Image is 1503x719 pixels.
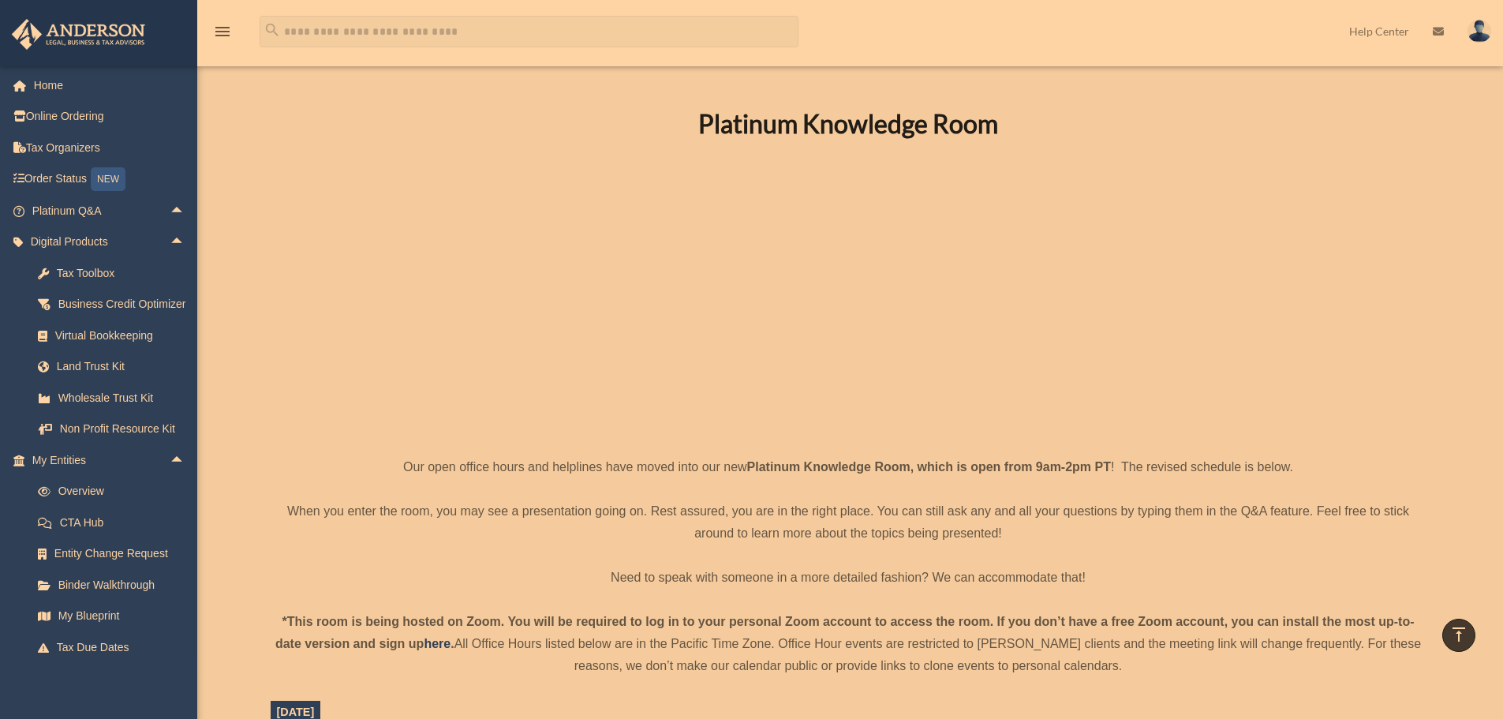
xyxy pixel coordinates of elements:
[277,706,315,718] span: [DATE]
[11,163,209,196] a: Order StatusNEW
[22,507,209,538] a: CTA Hub
[170,195,201,227] span: arrow_drop_up
[11,195,209,227] a: Platinum Q&Aarrow_drop_up
[22,601,209,632] a: My Blueprint
[275,615,1415,650] strong: *This room is being hosted on Zoom. You will be required to log in to your personal Zoom account ...
[7,19,150,50] img: Anderson Advisors Platinum Portal
[11,132,209,163] a: Tax Organizers
[55,388,189,408] div: Wholesale Trust Kit
[170,227,201,259] span: arrow_drop_up
[55,264,189,283] div: Tax Toolbox
[1449,625,1468,644] i: vertical_align_top
[264,21,281,39] i: search
[22,631,209,663] a: Tax Due Dates
[11,101,209,133] a: Online Ordering
[22,414,209,445] a: Non Profit Resource Kit
[91,167,125,191] div: NEW
[22,476,209,507] a: Overview
[22,538,209,570] a: Entity Change Request
[170,663,201,695] span: arrow_drop_up
[11,227,209,258] a: Digital Productsarrow_drop_up
[55,357,189,376] div: Land Trust Kit
[55,419,189,439] div: Non Profit Resource Kit
[611,160,1085,427] iframe: 231110_Toby_KnowledgeRoom
[698,108,998,139] b: Platinum Knowledge Room
[170,444,201,477] span: arrow_drop_up
[451,637,454,650] strong: .
[213,28,232,41] a: menu
[747,460,1111,474] strong: Platinum Knowledge Room, which is open from 9am-2pm PT
[271,500,1426,545] p: When you enter the room, you may see a presentation going on. Rest assured, you are in the right ...
[22,257,209,289] a: Tax Toolbox
[55,326,189,346] div: Virtual Bookkeeping
[11,663,209,695] a: My Anderson Teamarrow_drop_up
[22,351,209,383] a: Land Trust Kit
[271,567,1426,589] p: Need to speak with someone in a more detailed fashion? We can accommodate that!
[1442,619,1475,652] a: vertical_align_top
[22,289,209,320] a: Business Credit Optimizer
[11,444,209,476] a: My Entitiesarrow_drop_up
[22,382,209,414] a: Wholesale Trust Kit
[424,637,451,650] a: here
[271,456,1426,478] p: Our open office hours and helplines have moved into our new ! The revised schedule is below.
[22,320,209,351] a: Virtual Bookkeeping
[271,611,1426,677] div: All Office Hours listed below are in the Pacific Time Zone. Office Hour events are restricted to ...
[22,569,209,601] a: Binder Walkthrough
[55,294,189,314] div: Business Credit Optimizer
[11,69,209,101] a: Home
[1467,20,1491,43] img: User Pic
[213,22,232,41] i: menu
